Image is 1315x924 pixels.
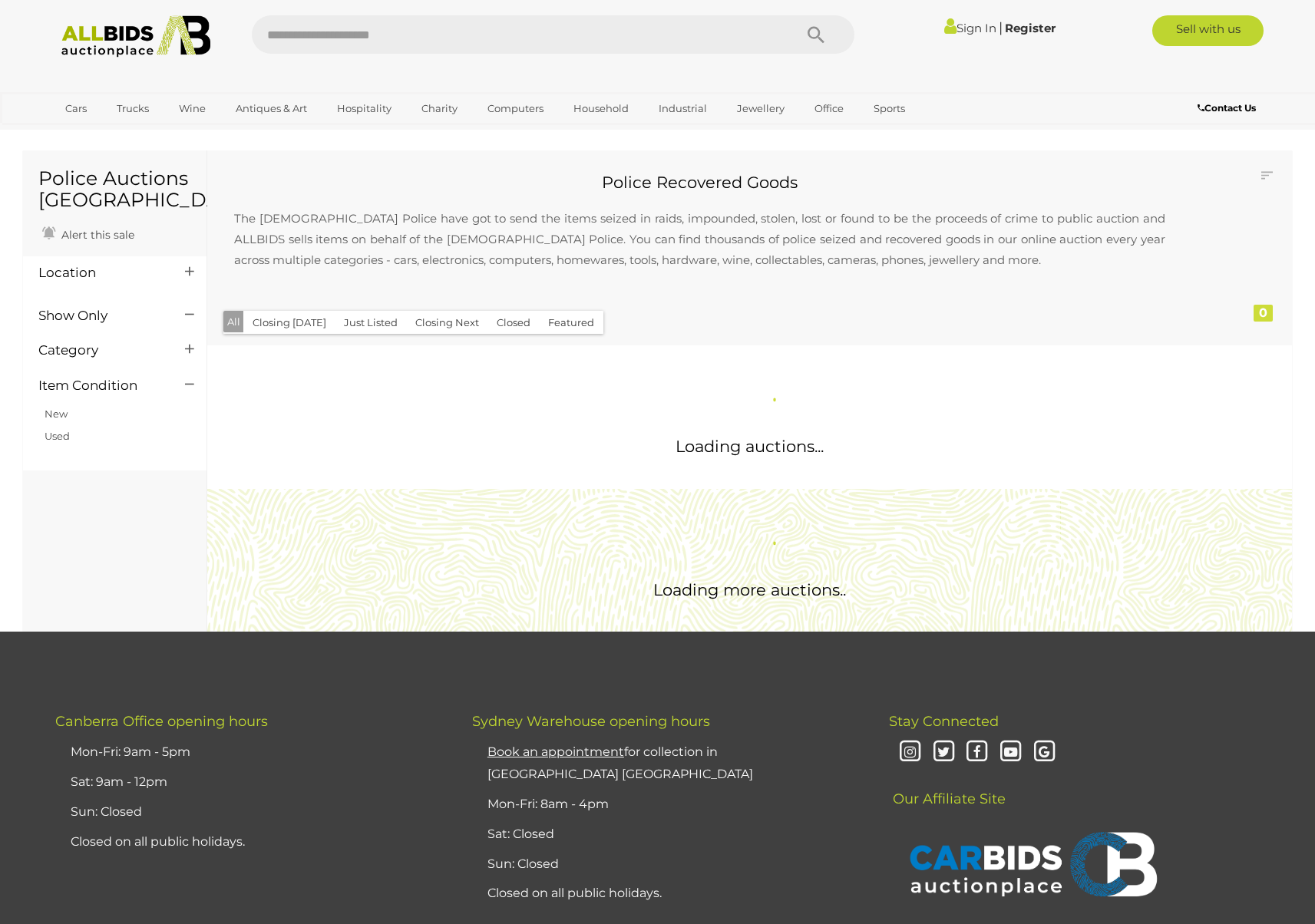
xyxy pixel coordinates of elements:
img: Allbids.com.au [53,15,220,58]
a: Charity [411,96,468,121]
a: Sign In [944,21,996,35]
button: Closed [487,311,540,335]
a: Office [805,96,854,121]
span: Sydney Warehouse opening hours [472,713,710,730]
a: Hospitality [327,96,401,121]
h1: Police Auctions [GEOGRAPHIC_DATA] [38,168,191,210]
i: Youtube [997,739,1024,766]
a: Industrial [649,96,717,121]
img: CARBIDS Auctionplace [900,816,1161,917]
li: Mon-Fri: 8am - 4pm [484,790,851,820]
span: Loading auctions... [676,437,824,456]
a: Trucks [107,96,159,121]
a: Sell with us [1152,15,1264,46]
a: Jewellery [727,96,795,121]
button: All [223,311,244,333]
h4: Location [38,266,162,280]
a: New [45,408,68,420]
span: Canberra Office opening hours [55,713,268,730]
h2: Police Recovered Goods [219,173,1181,191]
button: Featured [539,311,603,335]
a: Sports [864,96,915,121]
button: Just Listed [335,311,407,335]
button: Closing Next [406,311,488,335]
a: Used [45,430,70,442]
i: Facebook [963,739,990,766]
a: Antiques & Art [226,96,317,121]
a: Cars [55,96,97,121]
a: Contact Us [1198,100,1260,117]
span: Alert this sale [58,228,134,242]
div: 0 [1254,305,1273,322]
a: [GEOGRAPHIC_DATA] [55,121,184,147]
li: Sat: Closed [484,820,851,850]
span: Our Affiliate Site [889,767,1006,807]
li: Sat: 9am - 12pm [67,767,434,797]
li: Sun: Closed [484,850,851,879]
i: Google [1031,739,1058,766]
u: Book an appointment [487,744,624,759]
h4: Category [38,343,162,358]
i: Twitter [930,739,957,766]
span: Stay Connected [889,713,999,730]
a: Household [563,96,639,121]
i: Instagram [897,739,923,766]
button: Search [778,15,854,54]
a: Book an appointmentfor collection in [GEOGRAPHIC_DATA] [GEOGRAPHIC_DATA] [487,744,753,781]
li: Mon-Fri: 9am - 5pm [67,738,434,767]
li: Closed on all public holidays. [67,827,434,857]
li: Closed on all public holidays. [484,879,851,909]
a: Register [1005,21,1056,35]
a: Alert this sale [38,222,138,245]
a: Wine [169,96,216,121]
span: Loading more auctions.. [653,580,846,599]
h4: Item Condition [38,378,162,393]
button: Closing [DATE] [243,311,335,335]
a: Computers [477,96,553,121]
p: The [DEMOGRAPHIC_DATA] Police have got to send the items seized in raids, impounded, stolen, lost... [219,193,1181,285]
b: Contact Us [1198,102,1256,114]
h4: Show Only [38,309,162,323]
span: | [999,19,1003,36]
li: Sun: Closed [67,797,434,827]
